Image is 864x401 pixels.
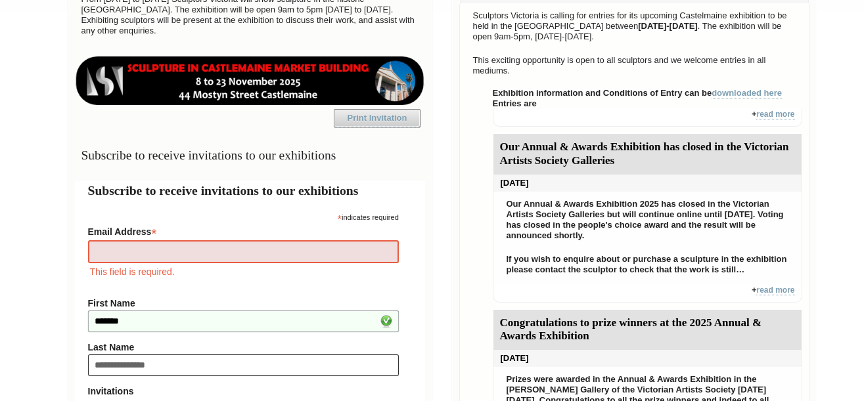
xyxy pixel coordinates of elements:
[493,109,802,127] div: +
[88,298,399,308] label: First Name
[88,181,412,200] h2: Subscribe to receive invitations to our exhibitions
[493,175,802,192] div: [DATE]
[75,142,425,168] h3: Subscribe to receive invitations to our exhibitions
[756,285,794,295] a: read more
[88,210,399,222] div: indicates required
[88,386,399,396] strong: Invitations
[493,310,802,350] div: Congratulations to prize winners at the 2025 Annual & Awards Exhibition
[334,109,421,127] a: Print Invitation
[756,110,794,119] a: read more
[493,134,802,175] div: Our Annual & Awards Exhibition has closed in the Victorian Artists Society Galleries
[500,196,795,244] p: Our Annual & Awards Exhibition 2025 has closed in the Victorian Artists Society Galleries but wil...
[638,21,698,31] strong: [DATE]-[DATE]
[88,342,399,352] label: Last Name
[466,7,802,45] p: Sculptors Victoria is calling for entries for its upcoming Castelmaine exhibition to be held in t...
[493,350,802,367] div: [DATE]
[88,264,399,279] div: This field is required.
[88,222,399,238] label: Email Address
[500,251,795,278] p: If you wish to enquire about or purchase a sculpture in the exhibition please contact the sculpto...
[493,88,783,98] strong: Exhibition information and Conditions of Entry can be
[75,56,425,105] img: castlemaine-ldrbd25v2.png
[712,88,782,98] a: downloaded here
[466,52,802,79] p: This exciting opportunity is open to all sculptors and we welcome entries in all mediums.
[493,285,802,303] div: +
